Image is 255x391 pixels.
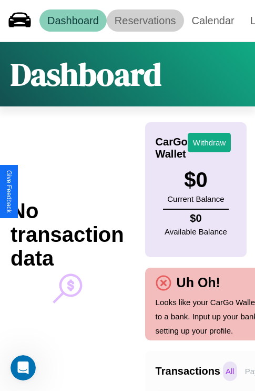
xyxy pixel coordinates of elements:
[107,9,184,32] a: Reservations
[156,365,220,377] h4: Transactions
[165,224,227,239] p: Available Balance
[11,199,124,270] h2: No transaction data
[223,361,237,381] p: All
[184,9,242,32] a: Calendar
[156,136,188,160] h4: CarGo Wallet
[11,355,36,380] iframe: Intercom live chat
[188,133,231,152] button: Withdraw
[167,168,224,192] h3: $ 0
[11,53,161,96] h1: Dashboard
[5,170,13,213] div: Give Feedback
[165,212,227,224] h4: $ 0
[39,9,107,32] a: Dashboard
[167,192,224,206] p: Current Balance
[171,275,226,290] h4: Uh Oh!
